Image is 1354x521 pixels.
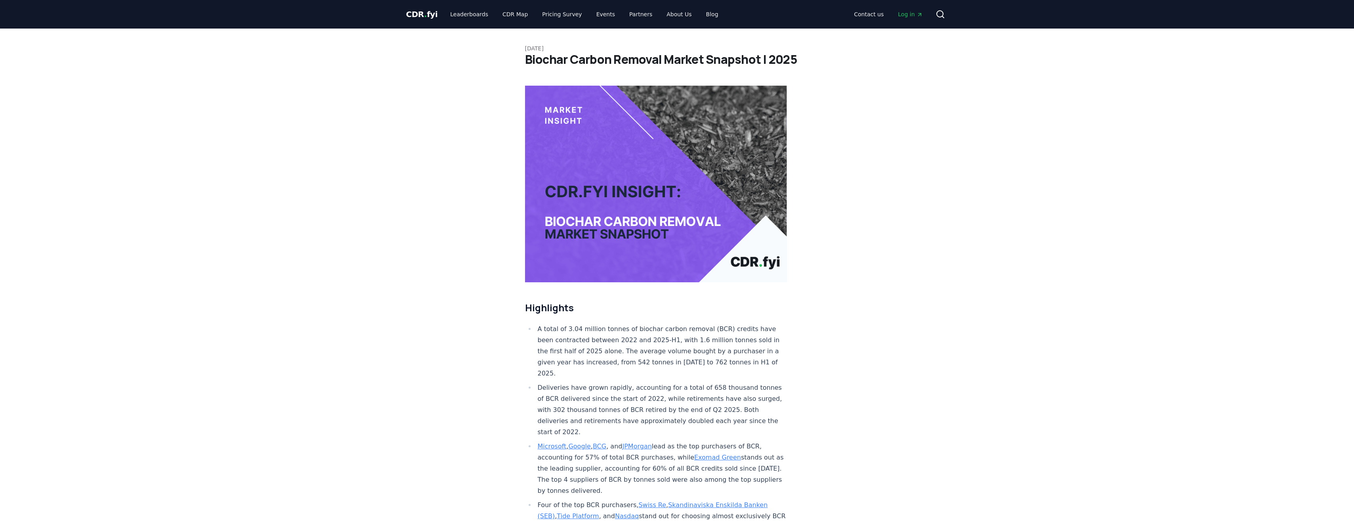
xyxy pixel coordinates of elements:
a: Log in [892,7,929,21]
a: About Us [660,7,698,21]
li: , , , and lead as the top purchasers of BCR, accounting for 57% of total BCR purchases, while sta... [535,441,787,496]
li: A total of 3.04 million tonnes of biochar carbon removal (BCR) credits have been contracted betwe... [535,324,787,379]
a: JPMorgan [622,442,651,450]
a: BCG [593,442,606,450]
li: Deliveries have grown rapidly, accounting for a total of 658 thousand tonnes of BCR delivered sin... [535,382,787,438]
a: Contact us [848,7,890,21]
a: CDR Map [496,7,534,21]
img: blog post image [525,86,787,282]
a: Partners [623,7,659,21]
a: Exomad Green [694,454,741,461]
a: Blog [700,7,725,21]
a: Nasdaq [615,512,639,520]
a: Leaderboards [444,7,495,21]
a: Google [568,442,590,450]
a: Events [590,7,621,21]
span: Log in [898,10,922,18]
a: Tide Platform [557,512,599,520]
h2: Highlights [525,301,787,314]
a: Microsoft [538,442,567,450]
a: Swiss Re [638,501,666,509]
a: Pricing Survey [536,7,588,21]
h1: Biochar Carbon Removal Market Snapshot | 2025 [525,52,829,67]
span: . [424,10,427,19]
a: CDR.fyi [406,9,438,20]
nav: Main [848,7,929,21]
nav: Main [444,7,724,21]
span: CDR fyi [406,10,438,19]
p: [DATE] [525,44,829,52]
